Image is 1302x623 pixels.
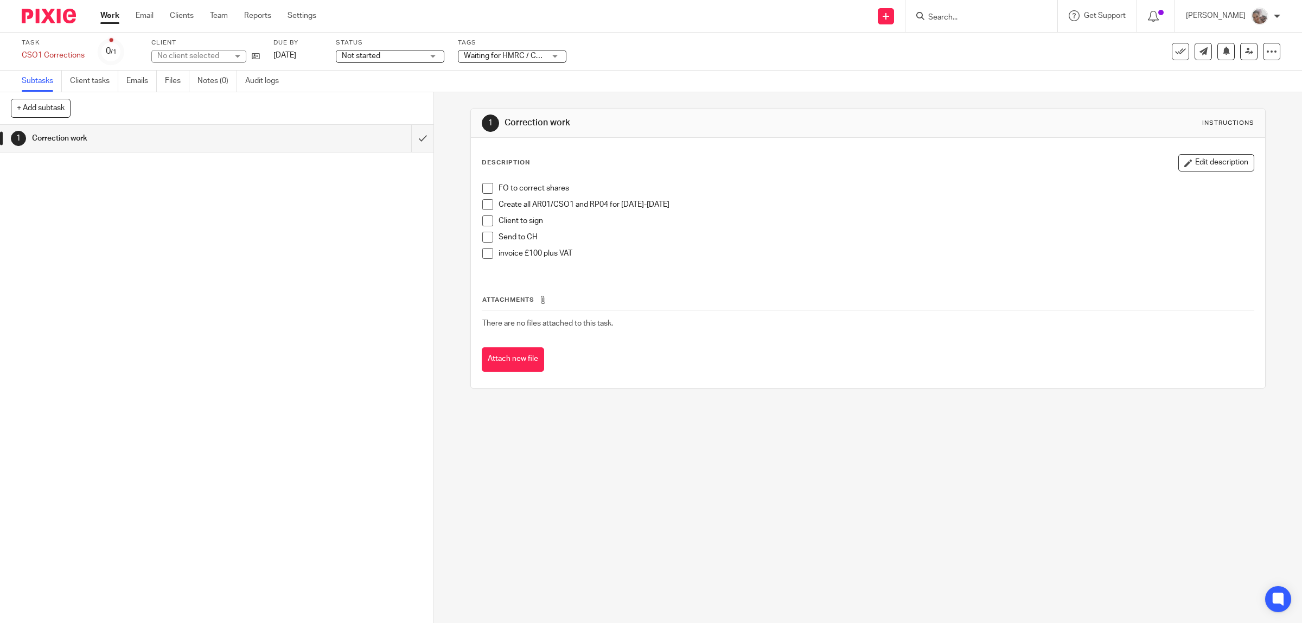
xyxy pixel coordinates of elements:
h1: Correction work [32,130,278,147]
small: /1 [111,49,117,55]
div: 0 [106,45,117,58]
div: CSO1 Corrections [22,50,85,61]
div: No client selected [157,50,228,61]
a: Team [210,10,228,21]
span: Waiting for HMRC / CH/ other agency [464,52,591,60]
a: Clients [170,10,194,21]
span: [DATE] [273,52,296,59]
label: Tags [458,39,566,47]
button: Edit description [1178,154,1254,171]
span: There are no files attached to this task. [482,320,613,327]
p: Client to sign [499,215,1254,226]
a: Client tasks [70,71,118,92]
p: invoice £100 plus VAT [499,248,1254,259]
button: + Add subtask [11,99,71,117]
p: Description [482,158,530,167]
img: me.jpg [1251,8,1268,25]
a: Audit logs [245,71,287,92]
a: Settings [288,10,316,21]
label: Client [151,39,260,47]
p: Send to CH [499,232,1254,243]
a: Reports [244,10,271,21]
p: Create all AR01/CSO1 and RP04 for [DATE]-[DATE] [499,199,1254,210]
span: Get Support [1084,12,1126,20]
label: Status [336,39,444,47]
a: Email [136,10,154,21]
div: 1 [11,131,26,146]
input: Search [927,13,1025,23]
p: FO to correct shares [499,183,1254,194]
span: Attachments [482,297,534,303]
div: 1 [482,115,499,132]
a: Files [165,71,189,92]
div: Instructions [1202,119,1254,128]
a: Work [100,10,119,21]
a: Emails [126,71,157,92]
span: Not started [342,52,380,60]
label: Task [22,39,85,47]
label: Due by [273,39,322,47]
button: Attach new file [482,347,544,372]
a: Subtasks [22,71,62,92]
img: Pixie [22,9,76,23]
a: Notes (0) [197,71,237,92]
h1: Correction work [505,117,891,129]
p: [PERSON_NAME] [1186,10,1246,21]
